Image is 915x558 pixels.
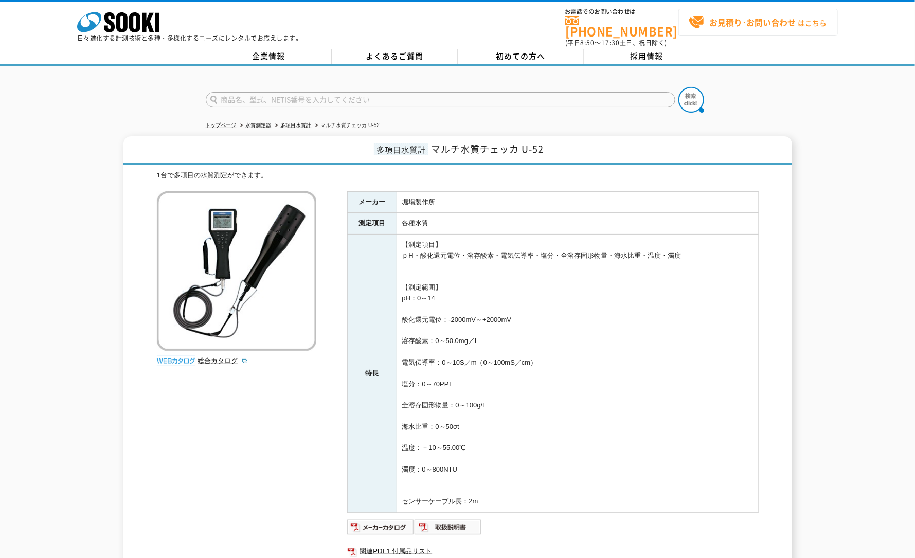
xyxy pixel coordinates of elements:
[678,9,838,36] a: お見積り･お問い合わせはこちら
[397,235,758,513] td: 【測定項目】 ｐH・酸化還元電位・溶存酸素・電気伝導率・塩分・全溶存固形物量・海水比重・温度・濁度 【測定範囲】 pH：0～14 酸化還元電位：-2000mV～+2000mV 溶存酸素：0～50...
[157,191,316,351] img: マルチ水質チェッカ U-52
[313,120,380,131] li: マルチ水質チェッカ U-52
[347,545,759,558] a: 関連PDF1 付属品リスト
[332,49,458,64] a: よくあるご質問
[206,49,332,64] a: 企業情報
[584,49,710,64] a: 採用情報
[374,143,428,155] span: 多項目水質計
[458,49,584,64] a: 初めての方へ
[206,122,237,128] a: トップページ
[347,526,415,533] a: メーカーカタログ
[157,356,195,366] img: webカタログ
[397,213,758,235] td: 各種水質
[565,38,667,47] span: (平日 ～ 土日、祝日除く)
[415,526,482,533] a: 取扱説明書
[157,170,759,181] div: 1台で多項目の水質測定ができます。
[198,357,248,365] a: 総合カタログ
[347,191,397,213] th: メーカー
[347,213,397,235] th: 測定項目
[496,50,545,62] span: 初めての方へ
[431,142,544,156] span: マルチ水質チェッカ U-52
[397,191,758,213] td: 堀場製作所
[77,35,302,41] p: 日々進化する計測技術と多種・多様化するニーズにレンタルでお応えします。
[601,38,620,47] span: 17:30
[415,519,482,535] img: 取扱説明書
[347,235,397,513] th: 特長
[281,122,312,128] a: 多項目水質計
[709,16,796,28] strong: お見積り･お問い合わせ
[581,38,595,47] span: 8:50
[678,87,704,113] img: btn_search.png
[347,519,415,535] img: メーカーカタログ
[565,9,678,15] span: お電話でのお問い合わせは
[206,92,675,107] input: 商品名、型式、NETIS番号を入力してください
[246,122,272,128] a: 水質測定器
[565,16,678,37] a: [PHONE_NUMBER]
[689,15,827,30] span: はこちら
